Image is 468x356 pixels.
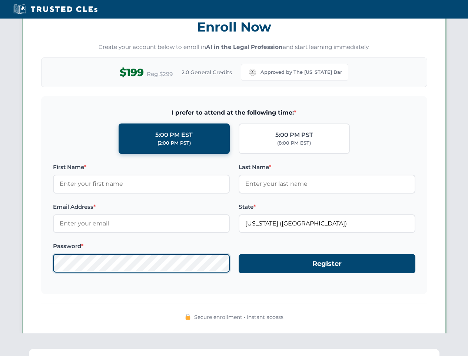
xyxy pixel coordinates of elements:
span: 2.0 General Credits [182,68,232,76]
label: Last Name [239,163,415,172]
div: (2:00 PM PST) [157,139,191,147]
input: Enter your last name [239,175,415,193]
label: First Name [53,163,230,172]
label: Email Address [53,202,230,211]
img: Trusted CLEs [11,4,100,15]
input: Missouri (MO) [239,214,415,233]
div: 5:00 PM PST [275,130,313,140]
span: Reg $299 [147,70,173,79]
div: (8:00 PM EST) [277,139,311,147]
strong: AI in the Legal Profession [206,43,283,50]
input: Enter your email [53,214,230,233]
span: Approved by The [US_STATE] Bar [260,69,342,76]
p: Create your account below to enroll in and start learning immediately. [41,43,427,52]
span: I prefer to attend at the following time: [53,108,415,118]
input: Enter your first name [53,175,230,193]
img: Missouri Bar [247,67,258,78]
label: State [239,202,415,211]
label: Password [53,242,230,251]
span: Secure enrollment • Instant access [194,313,283,321]
h3: Enroll Now [41,15,427,39]
img: 🔒 [185,314,191,320]
div: 5:00 PM EST [155,130,193,140]
span: $199 [120,64,144,81]
button: Register [239,254,415,274]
